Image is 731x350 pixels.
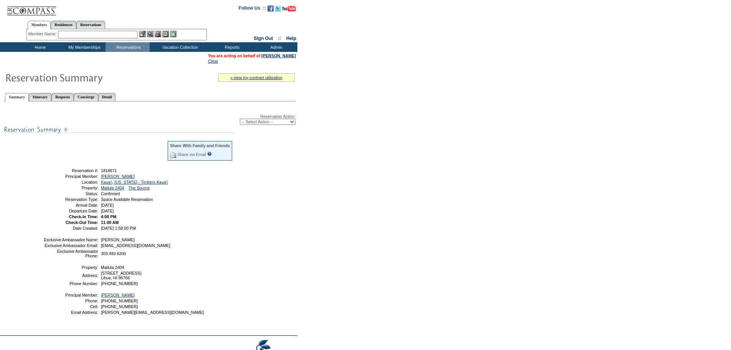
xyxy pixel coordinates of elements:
[17,42,61,52] td: Home
[28,21,51,29] a: Members
[101,191,120,196] span: Confirmed
[101,203,114,207] span: [DATE]
[43,281,98,286] td: Phone Number:
[282,8,296,12] a: Subscribe to our YouTube Channel
[43,299,98,303] td: Phone:
[43,203,98,207] td: Arrival Date:
[29,93,51,101] a: Itinerary
[101,281,138,286] span: [PHONE_NUMBER]
[5,70,158,85] img: Reservaton Summary
[101,180,168,184] a: Kaua'i, [US_STATE] - Timbers Kaua'i
[106,42,150,52] td: Reservations
[43,243,98,248] td: Exclusive Ambassador Email:
[98,93,116,101] a: Detail
[207,152,212,156] input: What is this?
[43,186,98,190] td: Property:
[101,197,153,202] span: Space Available Reservation
[208,59,218,63] a: Clear
[61,42,106,52] td: My Memberships
[147,31,153,37] img: View
[43,180,98,184] td: Location:
[253,42,297,52] td: Admin
[4,125,234,134] img: subTtlResSummary.gif
[208,53,296,58] span: You are acting on behalf of:
[101,214,116,219] span: 4:00 PM
[150,42,209,52] td: Vacation Collection
[69,214,98,219] strong: Check-In Time:
[43,310,98,315] td: Email Address:
[43,237,98,242] td: Exclusive Ambassador Name:
[129,186,150,190] a: The Source
[170,31,177,37] img: b_calculator.gif
[66,220,98,225] strong: Check-Out Time:
[74,93,98,101] a: Concierge
[162,31,169,37] img: Reservations
[239,5,266,14] td: Follow Us ::
[51,21,76,29] a: Residences
[101,209,114,213] span: [DATE]
[262,53,296,58] a: [PERSON_NAME]
[101,271,141,280] span: [STREET_ADDRESS] Lihue, HI 96766
[101,243,170,248] span: [EMAIL_ADDRESS][DOMAIN_NAME]
[101,299,138,303] span: [PHONE_NUMBER]
[101,220,119,225] span: 11:00 AM
[101,226,136,231] span: [DATE] 1:58:00 PM
[43,265,98,270] td: Property:
[101,174,135,179] a: [PERSON_NAME]
[170,143,230,148] div: Share With Family and Friends
[43,249,98,258] td: Exclusive Ambassador Phone:
[43,304,98,309] td: Cell:
[43,168,98,173] td: Reservation #:
[101,168,117,173] span: 1818671
[155,31,161,37] img: Impersonate
[76,21,105,29] a: Reservations
[101,293,135,297] a: [PERSON_NAME]
[5,93,29,101] a: Summary
[43,226,98,231] td: Date Created:
[230,75,282,80] a: » view my contract utilization
[275,5,281,12] img: Follow us on Twitter
[101,310,204,315] span: [PERSON_NAME][EMAIL_ADDRESS][DOMAIN_NAME]
[254,36,273,41] a: Sign Out
[282,6,296,12] img: Subscribe to our YouTube Channel
[286,36,296,41] a: Help
[267,5,274,12] img: Become our fan on Facebook
[4,114,295,125] div: Reservation Action:
[43,174,98,179] td: Principal Member:
[139,31,146,37] img: b_edit.gif
[43,271,98,280] td: Address:
[209,42,253,52] td: Reports
[43,293,98,297] td: Principal Member:
[275,8,281,12] a: Follow us on Twitter
[267,8,274,12] a: Become our fan on Facebook
[51,93,74,101] a: Requests
[28,31,58,37] div: Member Name:
[278,36,281,41] span: ::
[177,152,206,157] a: Share via Email
[43,209,98,213] td: Departure Date:
[101,265,124,270] span: Maliula 2404
[43,197,98,202] td: Reservation Type:
[43,191,98,196] td: Status:
[101,186,124,190] a: Maliula 2404
[101,237,135,242] span: [PERSON_NAME]
[101,304,138,309] span: [PHONE_NUMBER]
[101,251,126,256] span: 303.493.6200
